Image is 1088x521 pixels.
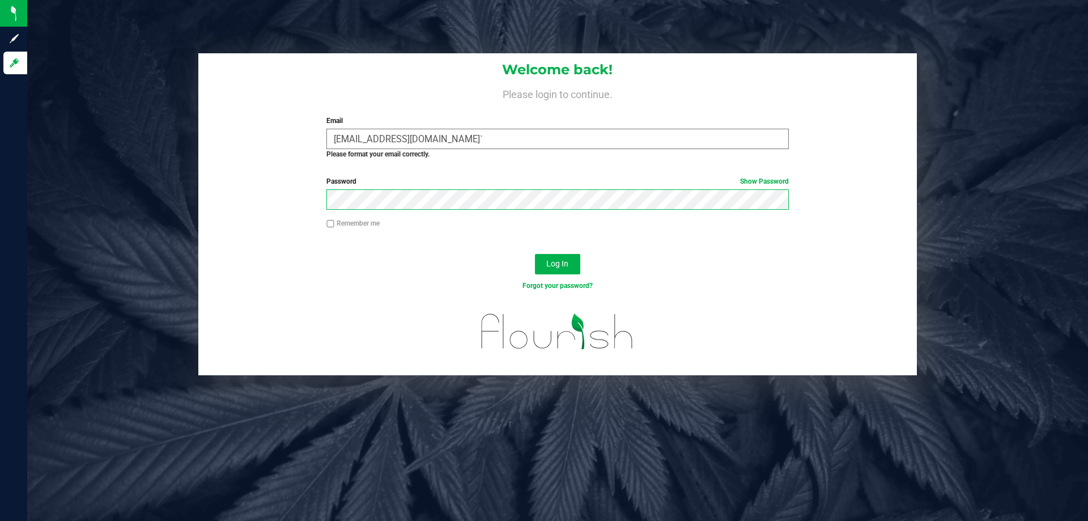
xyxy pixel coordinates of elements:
[326,220,334,228] input: Remember me
[535,254,580,274] button: Log In
[326,177,356,185] span: Password
[326,116,788,126] label: Email
[198,86,917,100] h4: Please login to continue.
[546,259,568,268] span: Log In
[198,62,917,77] h1: Welcome back!
[740,177,789,185] a: Show Password
[8,57,20,69] inline-svg: Log in
[467,303,647,361] img: flourish_logo.svg
[522,282,593,290] a: Forgot your password?
[326,218,380,228] label: Remember me
[326,150,430,158] strong: Please format your email correctly.
[8,33,20,44] inline-svg: Sign up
